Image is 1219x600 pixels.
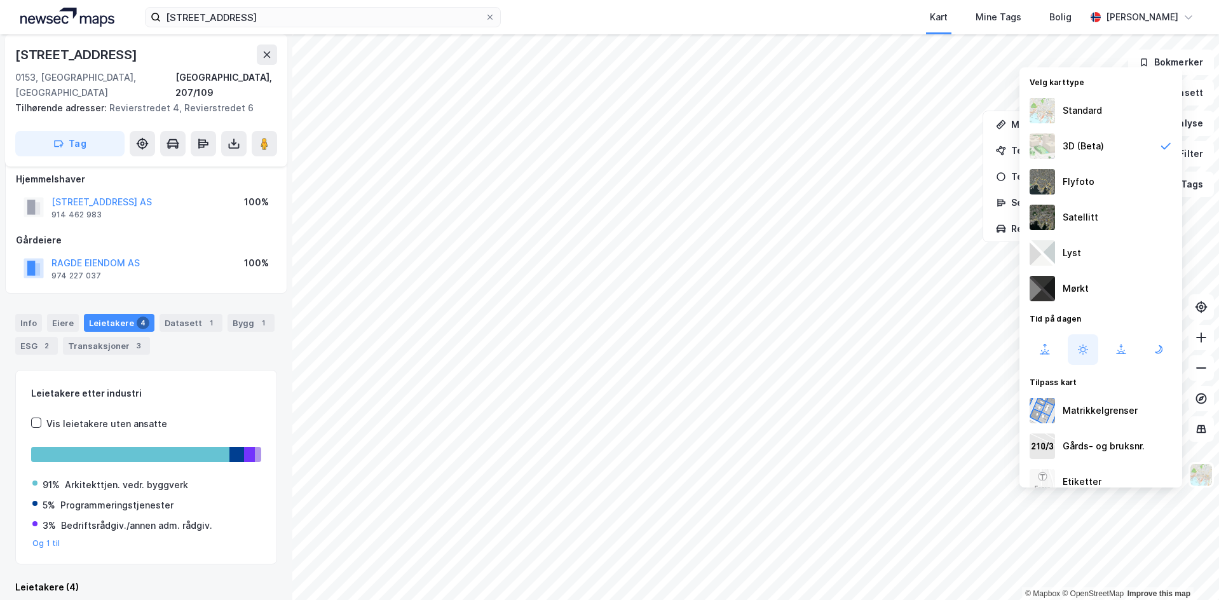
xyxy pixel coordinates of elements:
[930,10,948,25] div: Kart
[84,314,154,332] div: Leietakere
[205,317,217,329] div: 1
[1030,133,1055,159] img: Z
[46,416,167,432] div: Vis leietakere uten ansatte
[51,271,101,281] div: 974 227 037
[1011,197,1122,208] div: Se demografi
[1063,281,1089,296] div: Mørkt
[228,314,275,332] div: Bygg
[1063,439,1145,454] div: Gårds- og bruksnr.
[1011,171,1122,182] div: Tegn sirkel
[60,498,174,513] div: Programmeringstjenester
[1063,210,1098,225] div: Satellitt
[1189,463,1213,487] img: Z
[15,100,267,116] div: Revierstredet 4, Revierstredet 6
[1063,139,1104,154] div: 3D (Beta)
[1030,276,1055,301] img: nCdM7BzjoCAAAAAElFTkSuQmCC
[31,386,261,401] div: Leietakere etter industri
[63,337,150,355] div: Transaksjoner
[15,70,175,100] div: 0153, [GEOGRAPHIC_DATA], [GEOGRAPHIC_DATA]
[1049,10,1072,25] div: Bolig
[1019,306,1182,329] div: Tid på dagen
[1063,245,1081,261] div: Lyst
[51,210,102,220] div: 914 462 983
[976,10,1021,25] div: Mine Tags
[244,194,269,210] div: 100%
[43,498,55,513] div: 5%
[43,477,60,493] div: 91%
[1030,205,1055,230] img: 9k=
[1062,589,1124,598] a: OpenStreetMap
[40,339,53,352] div: 2
[16,172,276,187] div: Hjemmelshaver
[1128,50,1214,75] button: Bokmerker
[43,518,56,533] div: 3%
[137,317,149,329] div: 4
[1030,240,1055,266] img: luj3wr1y2y3+OchiMxRmMxRlscgabnMEmZ7DJGWxyBpucwSZnsMkZbHIGm5zBJmewyRlscgabnMEmZ7DJGWxyBpucwSZnsMkZ...
[1011,223,1122,234] div: Reisetidsanalyse
[65,477,188,493] div: Arkitekttjen. vedr. byggverk
[1155,172,1214,197] button: Tags
[1019,370,1182,393] div: Tilpass kart
[244,256,269,271] div: 100%
[161,8,485,27] input: Søk på adresse, matrikkel, gårdeiere, leietakere eller personer
[1063,474,1101,489] div: Etiketter
[1106,10,1178,25] div: [PERSON_NAME]
[15,580,277,595] div: Leietakere (4)
[1127,589,1190,598] a: Improve this map
[1030,469,1055,494] img: Z
[257,317,269,329] div: 1
[1153,141,1214,167] button: Filter
[15,44,140,65] div: [STREET_ADDRESS]
[1025,589,1060,598] a: Mapbox
[32,538,60,549] button: Og 1 til
[15,102,109,113] span: Tilhørende adresser:
[132,339,145,352] div: 3
[1063,174,1094,189] div: Flyfoto
[175,70,277,100] div: [GEOGRAPHIC_DATA], 207/109
[1063,103,1102,118] div: Standard
[1011,145,1122,156] div: Tegn område
[1063,403,1138,418] div: Matrikkelgrenser
[47,314,79,332] div: Eiere
[15,131,125,156] button: Tag
[1030,98,1055,123] img: Z
[160,314,222,332] div: Datasett
[1019,70,1182,93] div: Velg karttype
[61,518,212,533] div: Bedriftsrådgiv./annen adm. rådgiv.
[15,337,58,355] div: ESG
[1030,398,1055,423] img: cadastreBorders.cfe08de4b5ddd52a10de.jpeg
[16,233,276,248] div: Gårdeiere
[1155,539,1219,600] iframe: Chat Widget
[1030,433,1055,459] img: cadastreKeys.547ab17ec502f5a4ef2b.jpeg
[15,314,42,332] div: Info
[20,8,114,27] img: logo.a4113a55bc3d86da70a041830d287a7e.svg
[1030,169,1055,194] img: Z
[1011,119,1122,130] div: Mål avstand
